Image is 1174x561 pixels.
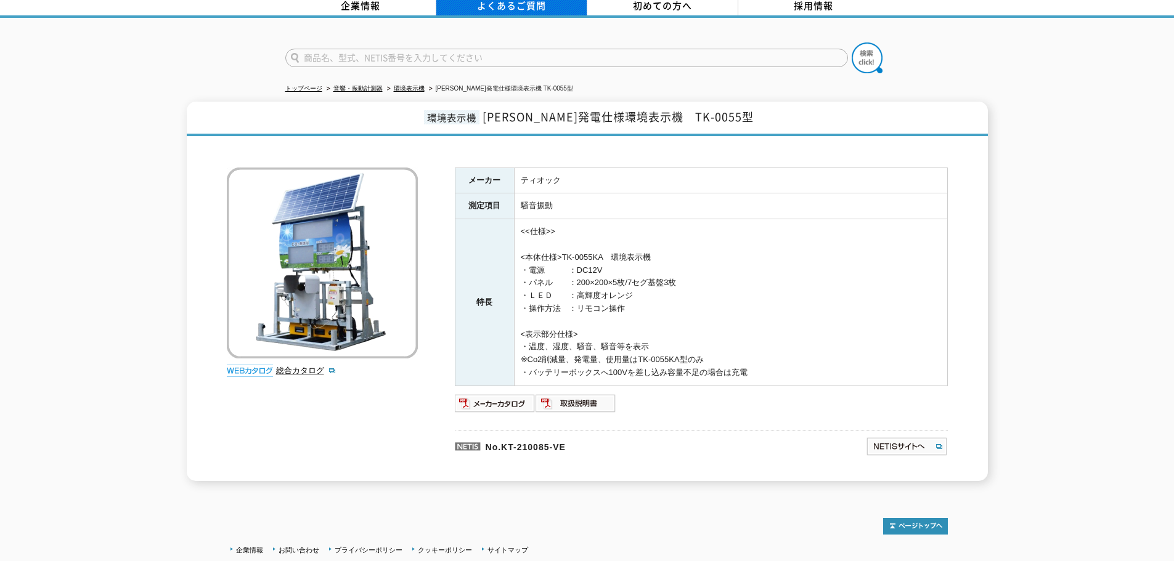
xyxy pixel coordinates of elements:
td: <<仕様>> <本体仕様>TK-0055KA 環境表示機 ・電源 ：DC12V ・パネル ：200×200×5枚/7セグ基盤3枚 ・ＬＥＤ ：高輝度オレンジ ・操作方法 ：リモコン操作 <表示部... [514,219,947,386]
img: webカタログ [227,365,273,377]
a: プライバシーポリシー [335,546,402,554]
a: 総合カタログ [276,366,336,375]
a: メーカーカタログ [455,402,536,411]
img: NETISサイトへ [866,437,948,456]
td: ティオック [514,167,947,193]
img: btn_search.png [852,42,883,73]
a: 音響・振動計測器 [333,85,383,92]
input: 商品名、型式、NETIS番号を入力してください [285,49,848,67]
a: クッキーポリシー [418,546,472,554]
span: 環境表示機 [424,110,479,124]
span: [PERSON_NAME]発電仕様環境表示機 TK-0055型 [483,108,754,125]
p: No.KT-210085-VE [455,430,747,460]
a: 企業情報 [236,546,263,554]
a: 環境表示機 [394,85,425,92]
a: トップページ [285,85,322,92]
img: 取扱説明書 [536,394,616,413]
th: 特長 [455,219,514,386]
th: 測定項目 [455,193,514,219]
a: サイトマップ [487,546,528,554]
img: 太陽光発電仕様環境表示機 TK-0055型 [227,167,418,358]
a: お問い合わせ [279,546,319,554]
td: 騒音振動 [514,193,947,219]
a: 取扱説明書 [536,402,616,411]
img: トップページへ [883,518,948,535]
li: [PERSON_NAME]発電仕様環境表示機 TK-0055型 [426,83,573,95]
th: メーカー [455,167,514,193]
img: メーカーカタログ [455,394,536,413]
